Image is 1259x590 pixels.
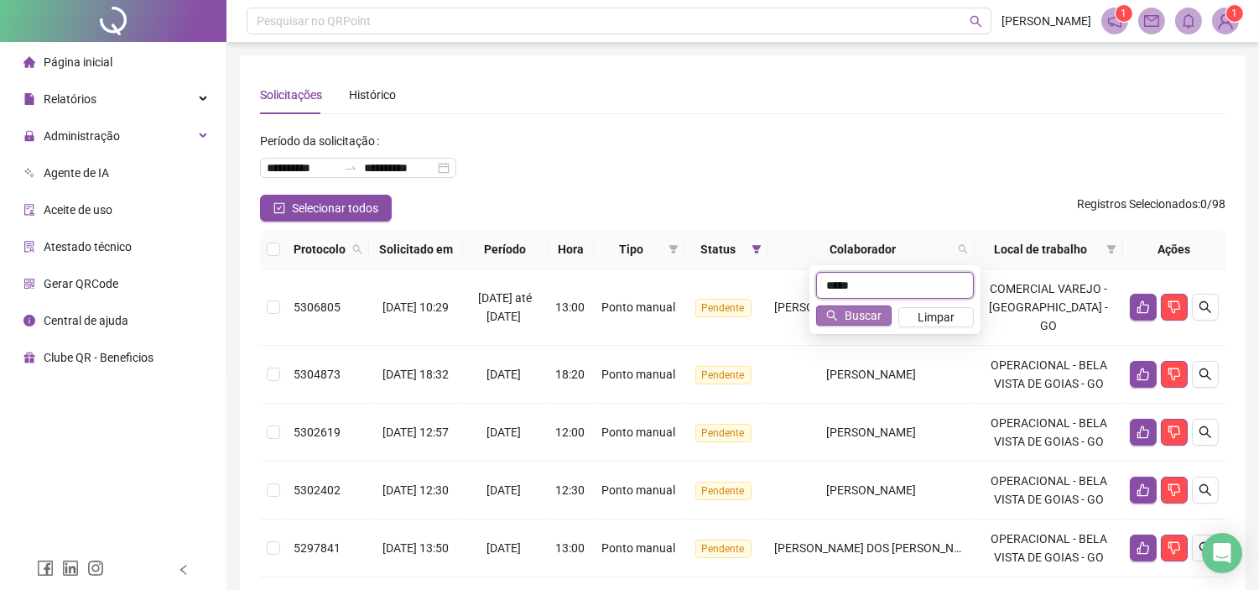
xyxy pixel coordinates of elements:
span: Registros Selecionados [1077,197,1198,211]
span: Aceite de uso [44,203,112,217]
span: left [178,564,190,576]
span: search [955,237,971,262]
span: search [970,15,982,28]
span: [DATE] 12:57 [382,426,449,439]
span: Relatórios [44,92,96,106]
span: Ponto manual [601,300,675,314]
span: Buscar [845,306,882,325]
td: COMERCIAL VAREJO - [GEOGRAPHIC_DATA] - GO [975,269,1123,346]
span: [DATE] [486,483,521,497]
span: dislike [1168,368,1181,381]
span: qrcode [23,278,35,290]
span: 12:30 [555,483,585,497]
span: [DATE] 13:50 [382,541,449,555]
img: 75828 [1213,8,1238,34]
span: linkedin [62,560,79,577]
span: filter [748,237,765,262]
span: search [349,237,366,262]
span: Pendente [695,424,752,442]
span: Pendente [695,299,752,317]
span: bell [1181,13,1196,29]
span: Atestado técnico [44,240,132,253]
sup: Atualize o seu contato no menu Meus Dados [1226,5,1243,22]
span: Status [692,240,745,258]
span: search [1199,368,1212,381]
span: like [1137,483,1150,497]
span: [PERSON_NAME] [826,483,916,497]
span: [PERSON_NAME] [826,426,916,439]
span: Ponto manual [601,368,675,381]
span: home [23,56,35,68]
span: [PERSON_NAME] DOS [PERSON_NAME] [775,300,982,314]
span: Pendente [695,482,752,500]
span: 13:00 [555,541,585,555]
span: Central de ajuda [44,314,128,327]
span: search [826,310,838,321]
th: Solicitado em [369,230,463,269]
span: Administração [44,129,120,143]
span: Ponto manual [601,541,675,555]
td: OPERACIONAL - BELA VISTA DE GOIAS - GO [975,346,1123,404]
span: like [1137,541,1150,555]
span: [DATE] até [DATE] [478,291,532,323]
span: Colaborador [775,240,951,258]
span: Tipo [601,240,661,258]
span: 5297841 [294,541,341,555]
span: 18:20 [555,368,585,381]
span: mail [1144,13,1159,29]
span: instagram [87,560,104,577]
span: [DATE] [486,541,521,555]
span: [DATE] [486,426,521,439]
button: Limpar [898,307,974,327]
span: search [1199,541,1212,555]
span: to [344,161,357,175]
button: Selecionar todos [260,195,392,222]
span: Protocolo [294,240,346,258]
span: [DATE] 12:30 [382,483,449,497]
td: OPERACIONAL - BELA VISTA DE GOIAS - GO [975,520,1123,577]
span: [DATE] [486,368,521,381]
span: Ponto manual [601,483,675,497]
span: filter [752,244,762,254]
span: search [958,244,968,254]
span: filter [665,237,682,262]
span: Gerar QRCode [44,277,118,290]
span: like [1137,368,1150,381]
span: Ponto manual [601,426,675,439]
span: swap-right [344,161,357,175]
span: dislike [1168,300,1181,314]
span: Agente de IA [44,166,109,180]
span: search [352,244,362,254]
span: 12:00 [555,426,585,439]
div: Ações [1130,240,1219,258]
span: gift [23,352,35,363]
span: Local de trabalho [981,240,1100,258]
span: like [1137,426,1150,439]
span: dislike [1168,483,1181,497]
span: notification [1107,13,1122,29]
span: filter [1103,237,1120,262]
span: 13:00 [555,300,585,314]
span: 1 [1121,8,1127,19]
span: search [1199,426,1212,439]
span: 1 [1232,8,1238,19]
span: [PERSON_NAME] [1001,12,1091,30]
span: Página inicial [44,55,112,69]
th: Período [463,230,549,269]
span: [PERSON_NAME] [826,368,916,381]
span: facebook [37,560,54,577]
span: [DATE] 10:29 [382,300,449,314]
label: Período da solicitação [260,128,386,154]
span: [PERSON_NAME] DOS [PERSON_NAME] [775,541,982,555]
div: Open Intercom Messenger [1202,533,1242,573]
span: 5302402 [294,483,341,497]
span: : 0 / 98 [1077,195,1225,222]
span: dislike [1168,426,1181,439]
span: Selecionar todos [292,199,378,217]
span: dislike [1168,541,1181,555]
span: filter [669,244,679,254]
td: OPERACIONAL - BELA VISTA DE GOIAS - GO [975,462,1123,520]
td: OPERACIONAL - BELA VISTA DE GOIAS - GO [975,404,1123,462]
span: Pendente [695,540,752,558]
span: solution [23,241,35,253]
